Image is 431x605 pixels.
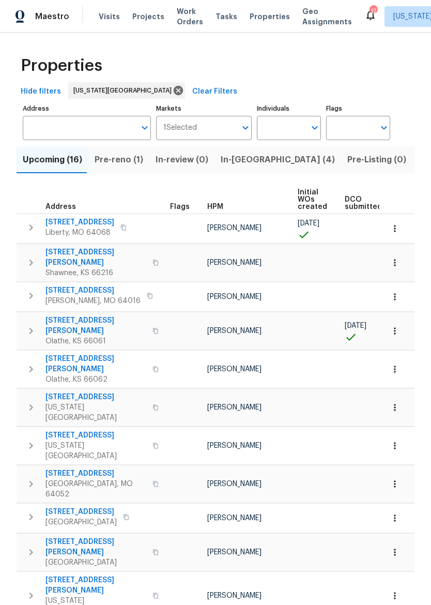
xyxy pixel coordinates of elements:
span: [GEOGRAPHIC_DATA] [45,517,117,527]
span: [PERSON_NAME] [207,259,261,266]
span: [STREET_ADDRESS][PERSON_NAME] [45,354,146,374]
span: Olathe, KS 66061 [45,336,146,346]
span: Visits [99,11,120,22]
span: Pre-Listing (0) [347,153,406,167]
label: Address [23,105,151,112]
span: Properties [250,11,290,22]
span: Pre-reno (1) [95,153,143,167]
span: [PERSON_NAME] [207,480,261,488]
span: [DATE] [345,322,366,329]
span: [STREET_ADDRESS] [45,468,146,479]
span: [STREET_ADDRESS] [45,285,141,296]
span: [US_STATE][GEOGRAPHIC_DATA] [45,441,146,461]
span: [PERSON_NAME], MO 64016 [45,296,141,306]
span: Initial WOs created [298,189,327,210]
span: [STREET_ADDRESS][PERSON_NAME] [45,315,146,336]
span: Projects [132,11,164,22]
span: [PERSON_NAME] [207,442,261,449]
label: Individuals [257,105,321,112]
span: Clear Filters [192,85,237,98]
span: [PERSON_NAME] [207,515,261,522]
button: Open [137,120,152,135]
span: [STREET_ADDRESS] [45,507,117,517]
span: Tasks [215,13,237,20]
button: Hide filters [17,82,65,101]
span: [STREET_ADDRESS] [45,430,146,441]
button: Open [238,120,253,135]
span: In-review (0) [156,153,208,167]
span: [GEOGRAPHIC_DATA], MO 64052 [45,479,146,500]
span: [US_STATE][GEOGRAPHIC_DATA] [73,85,176,96]
span: [STREET_ADDRESS] [45,217,114,228]
span: Address [45,203,76,210]
span: [PERSON_NAME] [207,366,261,373]
span: [GEOGRAPHIC_DATA] [45,557,146,568]
span: Shawnee, KS 66216 [45,268,146,278]
button: Open [377,120,391,135]
span: 1 Selected [163,124,197,132]
span: Upcoming (16) [23,153,82,167]
span: Hide filters [21,85,61,98]
button: Open [307,120,322,135]
span: [PERSON_NAME] [207,293,261,300]
span: Properties [21,61,102,71]
span: [PERSON_NAME] [207,327,261,335]
button: Clear Filters [188,82,241,101]
span: [PERSON_NAME] [207,224,261,232]
span: DCO submitted [345,196,382,210]
span: Geo Assignments [302,6,352,27]
span: Liberty, MO 64068 [45,228,114,238]
span: [STREET_ADDRESS][PERSON_NAME] [45,247,146,268]
span: [US_STATE][GEOGRAPHIC_DATA] [45,402,146,423]
span: [DATE] [298,220,319,227]
label: Flags [326,105,390,112]
span: Maestro [35,11,69,22]
label: Markets [156,105,252,112]
span: [STREET_ADDRESS][PERSON_NAME] [45,575,146,596]
span: [STREET_ADDRESS] [45,392,146,402]
div: 17 [370,6,377,17]
span: [STREET_ADDRESS][PERSON_NAME] [45,537,146,557]
span: HPM [207,203,223,210]
span: Work Orders [177,6,203,27]
span: Olathe, KS 66062 [45,374,146,385]
span: [PERSON_NAME] [207,592,261,599]
div: [US_STATE][GEOGRAPHIC_DATA] [68,82,185,99]
span: [PERSON_NAME] [207,404,261,411]
span: Flags [170,203,190,210]
span: [PERSON_NAME] [207,549,261,556]
span: In-[GEOGRAPHIC_DATA] (4) [221,153,335,167]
